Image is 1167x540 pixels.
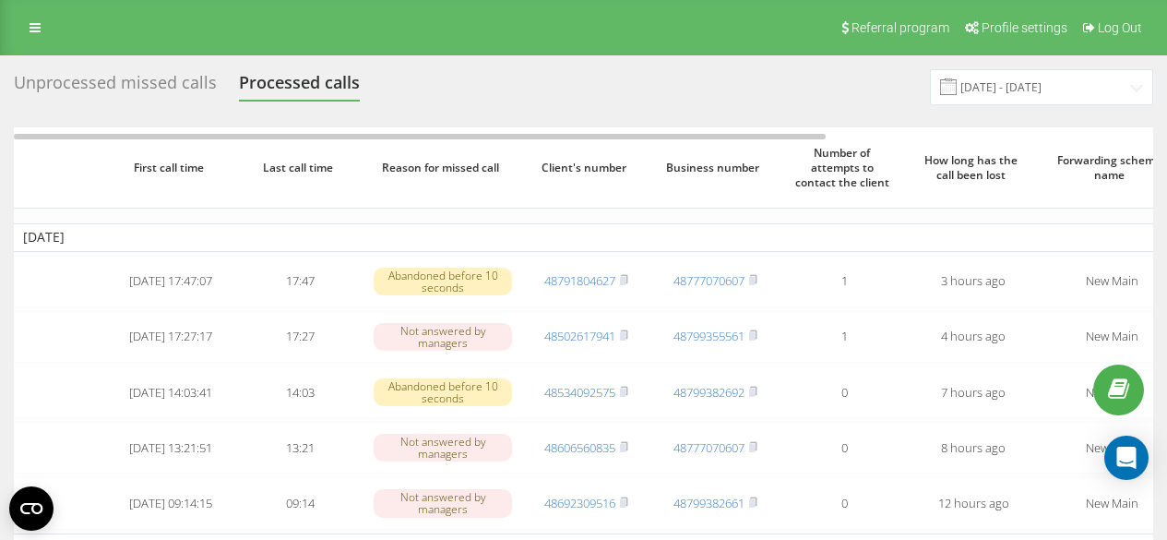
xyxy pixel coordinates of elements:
[235,311,364,363] td: 17:27
[780,366,909,418] td: 0
[106,366,235,418] td: [DATE] 14:03:41
[239,73,360,102] div: Processed calls
[374,489,512,517] div: Not answered by managers
[673,439,744,456] a: 48777070607
[235,477,364,529] td: 09:14
[374,434,512,462] div: Not answered by managers
[544,439,615,456] a: 48606560835
[235,366,364,418] td: 14:03
[780,477,909,529] td: 0
[909,256,1038,307] td: 3 hours ago
[121,161,220,175] span: First call time
[536,161,636,175] span: Client's number
[909,311,1038,363] td: 4 hours ago
[250,161,350,175] span: Last call time
[106,311,235,363] td: [DATE] 17:27:17
[665,161,765,175] span: Business number
[673,384,744,401] a: 48799382692
[544,328,615,344] a: 48502617941
[909,422,1038,474] td: 8 hours ago
[780,422,909,474] td: 0
[544,495,615,511] a: 48692309516
[381,161,506,175] span: Reason for missed call
[1098,20,1142,35] span: Log Out
[982,20,1067,35] span: Profile settings
[106,422,235,474] td: [DATE] 13:21:51
[909,366,1038,418] td: 7 hours ago
[780,256,909,307] td: 1
[235,256,364,307] td: 17:47
[1104,436,1149,480] div: Open Intercom Messenger
[544,384,615,401] a: 48534092575
[374,378,512,406] div: Abandoned before 10 seconds
[374,323,512,351] div: Not answered by managers
[106,256,235,307] td: [DATE] 17:47:07
[374,268,512,295] div: Abandoned before 10 seconds
[14,73,217,102] div: Unprocessed missed calls
[673,272,744,289] a: 48777070607
[9,486,54,531] button: Open CMP widget
[909,477,1038,529] td: 12 hours ago
[923,153,1023,182] span: How long has the call been lost
[673,328,744,344] a: 48799355561
[780,311,909,363] td: 1
[851,20,949,35] span: Referral program
[235,422,364,474] td: 13:21
[673,495,744,511] a: 48799382661
[794,146,894,189] span: Number of attempts to contact the client
[544,272,615,289] a: 48791804627
[106,477,235,529] td: [DATE] 09:14:15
